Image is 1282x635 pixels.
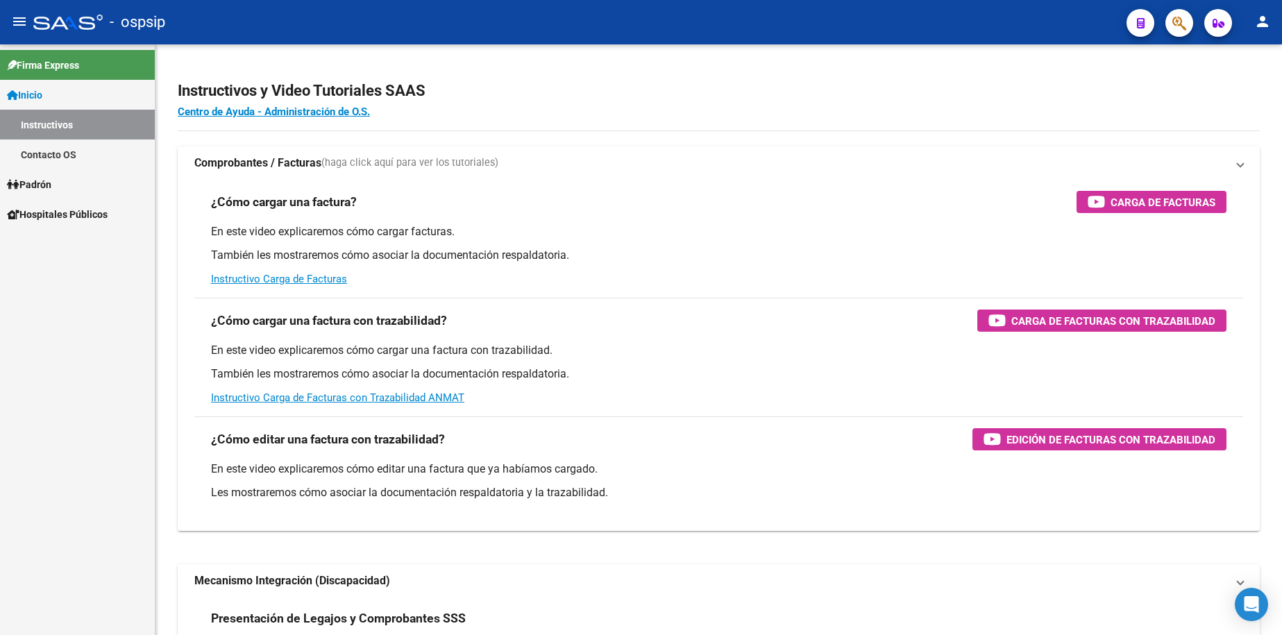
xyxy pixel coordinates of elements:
button: Carga de Facturas [1077,191,1226,213]
span: Padrón [7,177,51,192]
a: Instructivo Carga de Facturas con Trazabilidad ANMAT [211,391,464,404]
mat-expansion-panel-header: Comprobantes / Facturas(haga click aquí para ver los tutoriales) [178,146,1260,180]
a: Instructivo Carga de Facturas [211,273,347,285]
h3: ¿Cómo cargar una factura? [211,192,357,212]
mat-icon: person [1254,13,1271,30]
span: Edición de Facturas con Trazabilidad [1006,431,1215,448]
p: En este video explicaremos cómo cargar facturas. [211,224,1226,239]
h3: ¿Cómo cargar una factura con trazabilidad? [211,311,447,330]
p: En este video explicaremos cómo editar una factura que ya habíamos cargado. [211,462,1226,477]
p: También les mostraremos cómo asociar la documentación respaldatoria. [211,366,1226,382]
p: Les mostraremos cómo asociar la documentación respaldatoria y la trazabilidad. [211,485,1226,500]
span: Hospitales Públicos [7,207,108,222]
h2: Instructivos y Video Tutoriales SAAS [178,78,1260,104]
span: - ospsip [110,7,165,37]
button: Edición de Facturas con Trazabilidad [972,428,1226,450]
mat-expansion-panel-header: Mecanismo Integración (Discapacidad) [178,564,1260,598]
p: También les mostraremos cómo asociar la documentación respaldatoria. [211,248,1226,263]
span: Carga de Facturas con Trazabilidad [1011,312,1215,330]
p: En este video explicaremos cómo cargar una factura con trazabilidad. [211,343,1226,358]
span: Carga de Facturas [1111,194,1215,211]
button: Carga de Facturas con Trazabilidad [977,310,1226,332]
div: Comprobantes / Facturas(haga click aquí para ver los tutoriales) [178,180,1260,531]
div: Open Intercom Messenger [1235,588,1268,621]
span: Inicio [7,87,42,103]
h3: ¿Cómo editar una factura con trazabilidad? [211,430,445,449]
h3: Presentación de Legajos y Comprobantes SSS [211,609,466,628]
span: Firma Express [7,58,79,73]
strong: Mecanismo Integración (Discapacidad) [194,573,390,589]
a: Centro de Ayuda - Administración de O.S. [178,105,370,118]
span: (haga click aquí para ver los tutoriales) [321,155,498,171]
mat-icon: menu [11,13,28,30]
strong: Comprobantes / Facturas [194,155,321,171]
